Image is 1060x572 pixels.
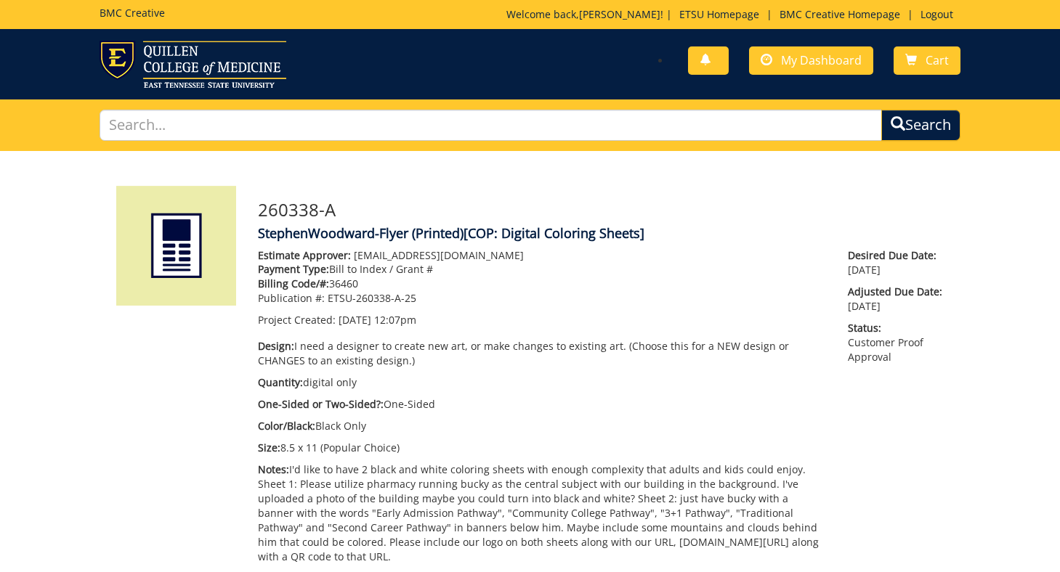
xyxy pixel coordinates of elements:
span: [DATE] 12:07pm [339,313,416,327]
span: Publication #: [258,291,325,305]
h4: StephenWoodward-Flyer (Printed) [258,226,944,241]
span: Payment Type: [258,262,329,276]
p: [EMAIL_ADDRESS][DOMAIN_NAME] [258,248,827,263]
span: Status: [848,321,944,335]
span: Color/Black: [258,419,315,433]
p: Welcome back, ! | | | [506,7,960,22]
h3: 260338-A [258,200,944,219]
p: I need a designer to create new art, or make changes to existing art. (Choose this for a NEW desi... [258,339,827,368]
span: Adjusted Due Date: [848,285,944,299]
img: Product featured image [116,186,236,306]
p: [DATE] [848,248,944,277]
a: My Dashboard [749,46,873,75]
span: Cart [926,52,949,68]
p: Customer Proof Approval [848,321,944,364]
span: One-Sided or Two-Sided?: [258,397,384,411]
span: Estimate Approver: [258,248,351,262]
h5: BMC Creative [100,7,165,18]
a: Cart [894,46,960,75]
button: Search [881,110,960,141]
p: [DATE] [848,285,944,314]
span: Size: [258,441,280,454]
img: ETSU logo [100,41,286,88]
span: Quantity: [258,375,303,389]
p: 8.5 x 11 (Popular Choice) [258,441,827,455]
a: BMC Creative Homepage [772,7,907,21]
span: Project Created: [258,313,336,327]
p: Black Only [258,419,827,433]
a: Logout [913,7,960,21]
a: ETSU Homepage [672,7,766,21]
a: [PERSON_NAME] [579,7,660,21]
span: Desired Due Date: [848,248,944,263]
span: Design: [258,339,294,353]
p: 36460 [258,277,827,291]
p: digital only [258,375,827,390]
p: I'd like to have 2 black and white coloring sheets with enough complexity that adults and kids co... [258,462,827,564]
p: One-Sided [258,397,827,412]
input: Search... [100,110,883,141]
span: Billing Code/#: [258,277,329,290]
span: ETSU-260338-A-25 [328,291,416,305]
span: [COP: Digital Coloring Sheets] [464,224,644,242]
p: Bill to Index / Grant # [258,262,827,277]
span: My Dashboard [781,52,862,68]
span: Notes: [258,462,289,476]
